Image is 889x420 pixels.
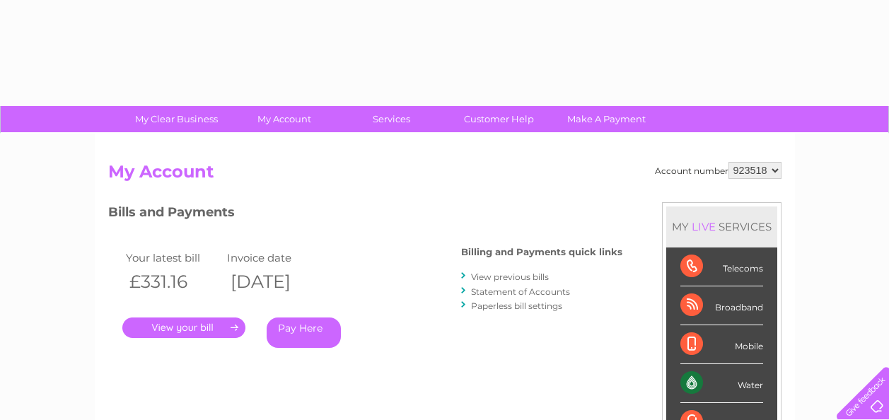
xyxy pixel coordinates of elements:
h4: Billing and Payments quick links [461,247,622,257]
a: My Account [226,106,342,132]
td: Your latest bill [122,248,224,267]
a: My Clear Business [118,106,235,132]
h3: Bills and Payments [108,202,622,227]
a: Services [333,106,450,132]
h2: My Account [108,162,781,189]
a: Statement of Accounts [471,286,570,297]
div: Telecoms [680,247,763,286]
a: Customer Help [441,106,557,132]
div: Account number [655,162,781,179]
a: . [122,317,245,338]
a: Pay Here [267,317,341,348]
div: Broadband [680,286,763,325]
div: Water [680,364,763,403]
td: Invoice date [223,248,325,267]
th: [DATE] [223,267,325,296]
div: LIVE [689,220,719,233]
a: View previous bills [471,272,549,282]
a: Paperless bill settings [471,301,562,311]
div: MY SERVICES [666,206,777,247]
div: Mobile [680,325,763,364]
th: £331.16 [122,267,224,296]
a: Make A Payment [548,106,665,132]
